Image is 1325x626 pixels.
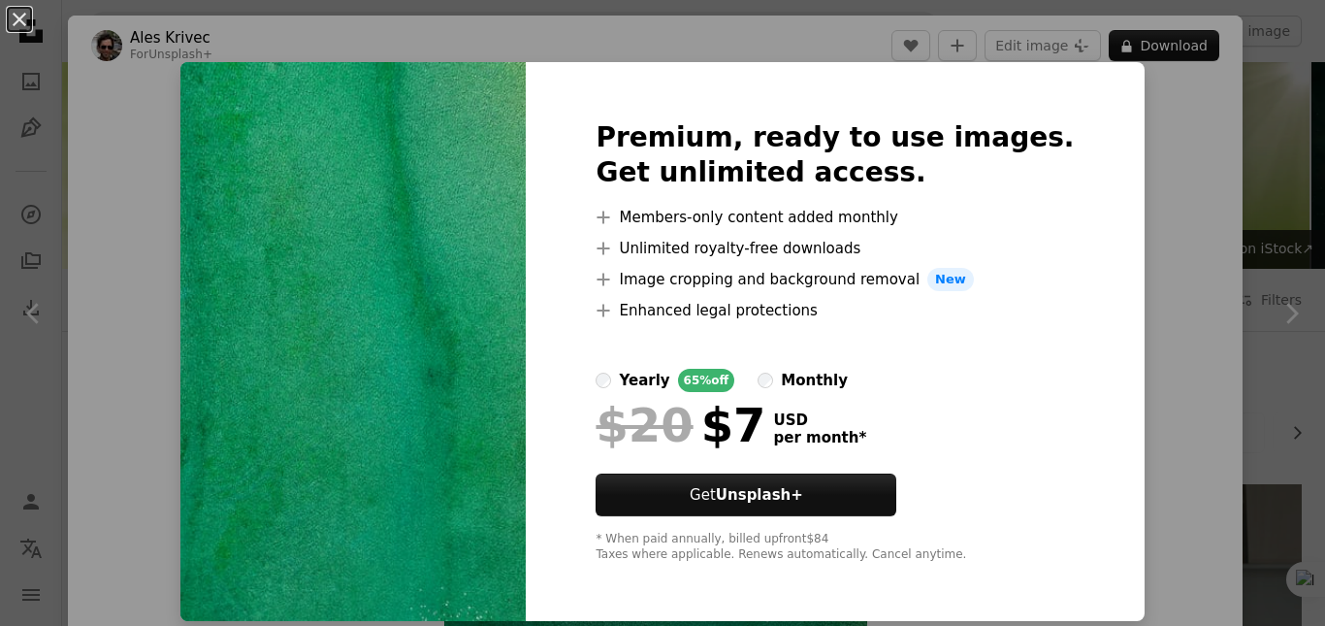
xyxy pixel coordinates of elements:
button: GetUnsplash+ [596,474,896,516]
li: Enhanced legal protections [596,299,1074,322]
li: Image cropping and background removal [596,268,1074,291]
input: yearly65%off [596,373,611,388]
div: monthly [781,369,848,392]
strong: Unsplash+ [716,486,803,504]
span: USD [773,412,866,429]
span: per month * [773,429,866,446]
img: premium_photo-1680700237301-e54315378d5b [180,62,526,621]
li: Members-only content added monthly [596,206,1074,229]
div: yearly [619,369,669,392]
div: * When paid annually, billed upfront $84 Taxes where applicable. Renews automatically. Cancel any... [596,532,1074,563]
div: $7 [596,400,765,450]
span: $20 [596,400,693,450]
input: monthly [758,373,773,388]
li: Unlimited royalty-free downloads [596,237,1074,260]
div: 65% off [678,369,735,392]
span: New [927,268,974,291]
h2: Premium, ready to use images. Get unlimited access. [596,120,1074,190]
